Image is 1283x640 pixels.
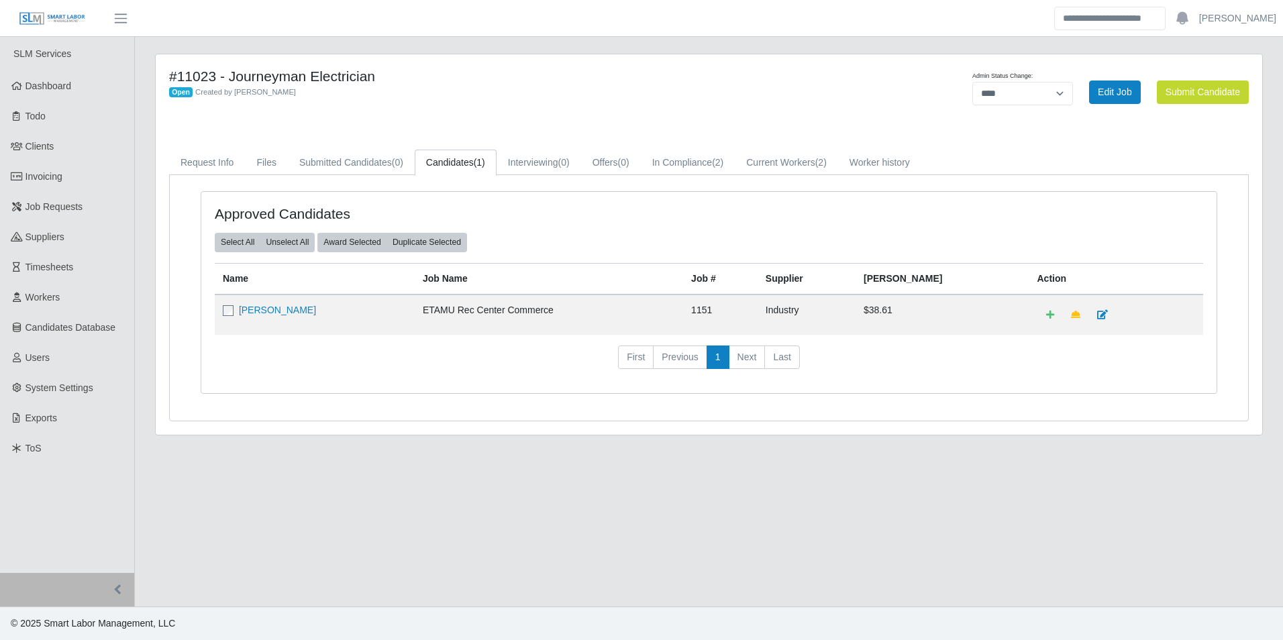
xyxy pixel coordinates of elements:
th: [PERSON_NAME] [856,263,1029,295]
h4: Approved Candidates [215,205,615,222]
span: Created by [PERSON_NAME] [195,88,296,96]
span: Candidates Database [25,322,116,333]
a: Request Info [169,150,245,176]
span: Clients [25,141,54,152]
th: Job # [683,263,758,295]
th: Action [1029,263,1204,295]
td: ETAMU Rec Center Commerce [415,295,683,335]
span: Job Requests [25,201,83,212]
span: (0) [618,157,629,168]
button: Select All [215,233,260,252]
span: Timesheets [25,262,74,272]
span: System Settings [25,382,93,393]
a: Offers [581,150,641,176]
td: Industry [758,295,856,335]
span: Open [169,87,193,98]
a: Candidates [415,150,497,176]
span: (2) [712,157,723,168]
span: (0) [392,157,403,168]
span: Dashboard [25,81,72,91]
a: Edit Job [1089,81,1141,104]
span: Users [25,352,50,363]
a: In Compliance [641,150,735,176]
a: 1 [707,345,729,370]
h4: #11023 - Journeyman Electrician [169,68,790,85]
span: © 2025 Smart Labor Management, LLC [11,618,175,629]
span: Invoicing [25,171,62,182]
th: Job Name [415,263,683,295]
a: Interviewing [497,150,581,176]
span: Exports [25,413,57,423]
a: [PERSON_NAME] [1199,11,1276,25]
img: SLM Logo [19,11,86,26]
span: Todo [25,111,46,121]
a: Add Default Cost Code [1037,303,1063,327]
span: Workers [25,292,60,303]
div: bulk actions [317,233,467,252]
input: Search [1054,7,1166,30]
span: (0) [558,157,570,168]
button: Award Selected [317,233,387,252]
a: Files [245,150,288,176]
span: ToS [25,443,42,454]
label: Admin Status Change: [972,72,1033,81]
td: 1151 [683,295,758,335]
button: Submit Candidate [1157,81,1249,104]
span: (1) [474,157,485,168]
a: Make Team Lead [1062,303,1089,327]
nav: pagination [215,345,1203,380]
div: bulk actions [215,233,315,252]
a: Current Workers [735,150,838,176]
a: Worker history [838,150,921,176]
span: Suppliers [25,231,64,242]
span: SLM Services [13,48,71,59]
span: (2) [815,157,827,168]
button: Unselect All [260,233,315,252]
th: Supplier [758,263,856,295]
a: [PERSON_NAME] [239,305,316,315]
td: $38.61 [856,295,1029,335]
a: Submitted Candidates [288,150,415,176]
button: Duplicate Selected [387,233,467,252]
th: Name [215,263,415,295]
